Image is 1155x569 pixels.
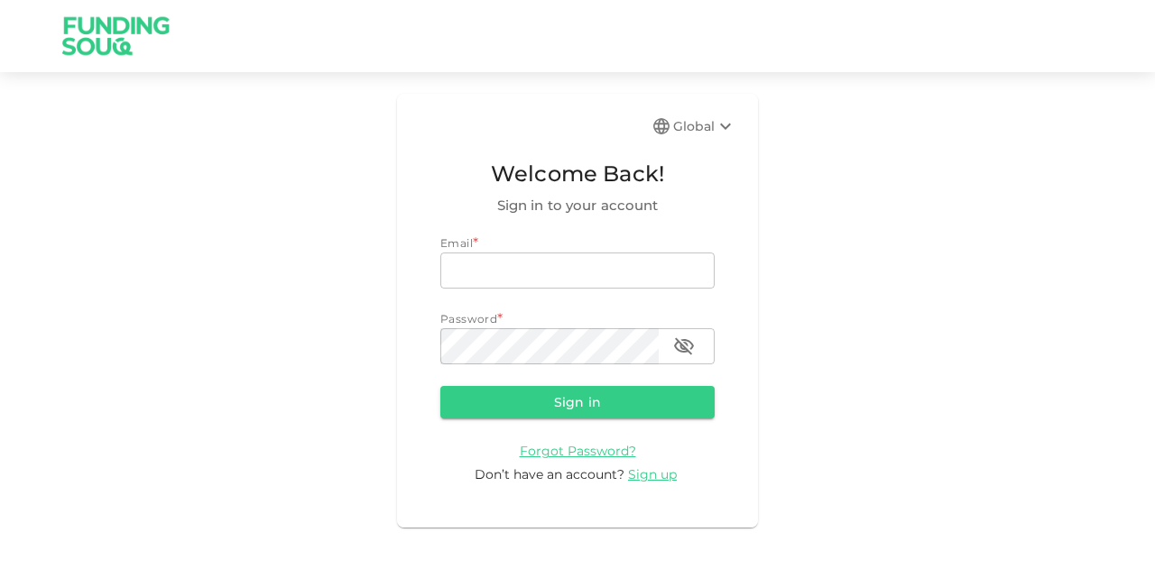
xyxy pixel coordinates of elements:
input: email [440,252,715,289]
a: Forgot Password? [520,442,636,459]
span: Don’t have an account? [475,466,624,482]
input: password [440,328,659,364]
button: Sign in [440,386,715,418]
span: Email [440,236,473,250]
span: Sign up [628,466,677,482]
div: Global [673,115,736,137]
span: Welcome Back! [440,157,715,191]
span: Password [440,312,497,326]
span: Forgot Password? [520,443,636,459]
span: Sign in to your account [440,195,715,216]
